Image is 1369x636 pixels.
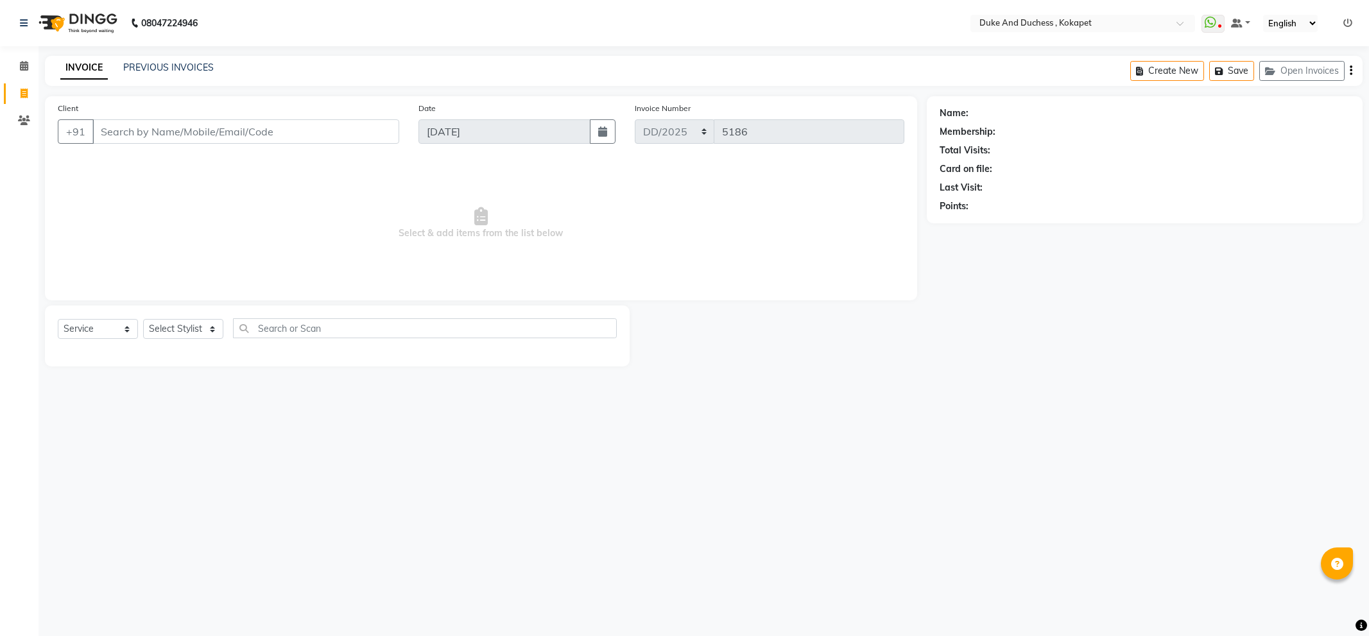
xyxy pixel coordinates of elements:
div: Card on file: [940,162,992,176]
input: Search or Scan [233,318,617,338]
button: +91 [58,119,94,144]
img: logo [33,5,121,41]
a: INVOICE [60,56,108,80]
div: Points: [940,200,969,213]
div: Membership: [940,125,995,139]
a: PREVIOUS INVOICES [123,62,214,73]
b: 08047224946 [141,5,198,41]
input: Search by Name/Mobile/Email/Code [92,119,399,144]
button: Save [1209,61,1254,81]
div: Last Visit: [940,181,983,194]
div: Total Visits: [940,144,990,157]
label: Invoice Number [635,103,691,114]
div: Name: [940,107,969,120]
label: Client [58,103,78,114]
button: Open Invoices [1259,61,1345,81]
span: Select & add items from the list below [58,159,904,288]
button: Create New [1130,61,1204,81]
iframe: chat widget [1315,585,1356,623]
label: Date [418,103,436,114]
